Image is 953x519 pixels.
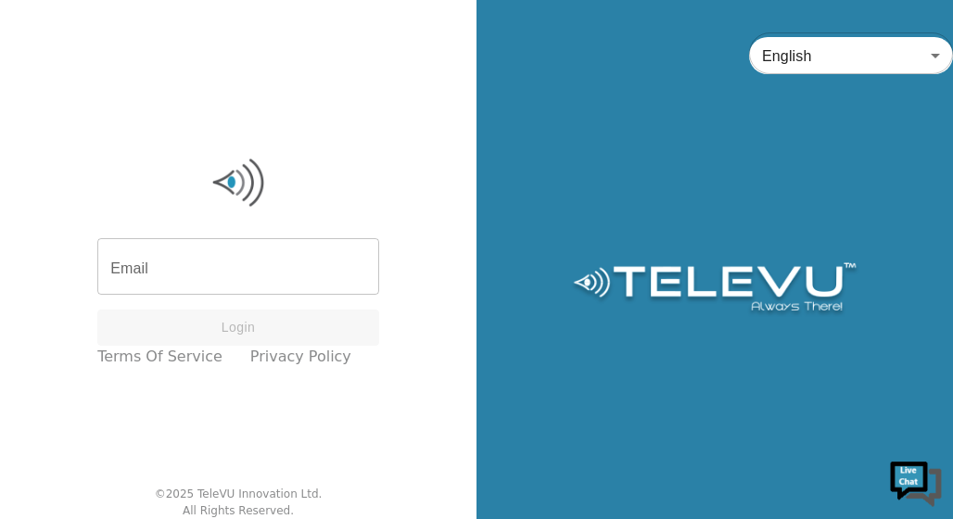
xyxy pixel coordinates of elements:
[97,346,222,368] a: Terms of Service
[749,30,953,82] div: English
[183,502,294,519] div: All Rights Reserved.
[570,262,858,318] img: Logo
[155,486,323,502] div: © 2025 TeleVU Innovation Ltd.
[250,346,351,368] a: Privacy Policy
[97,155,379,210] img: Logo
[888,454,944,510] img: Chat Widget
